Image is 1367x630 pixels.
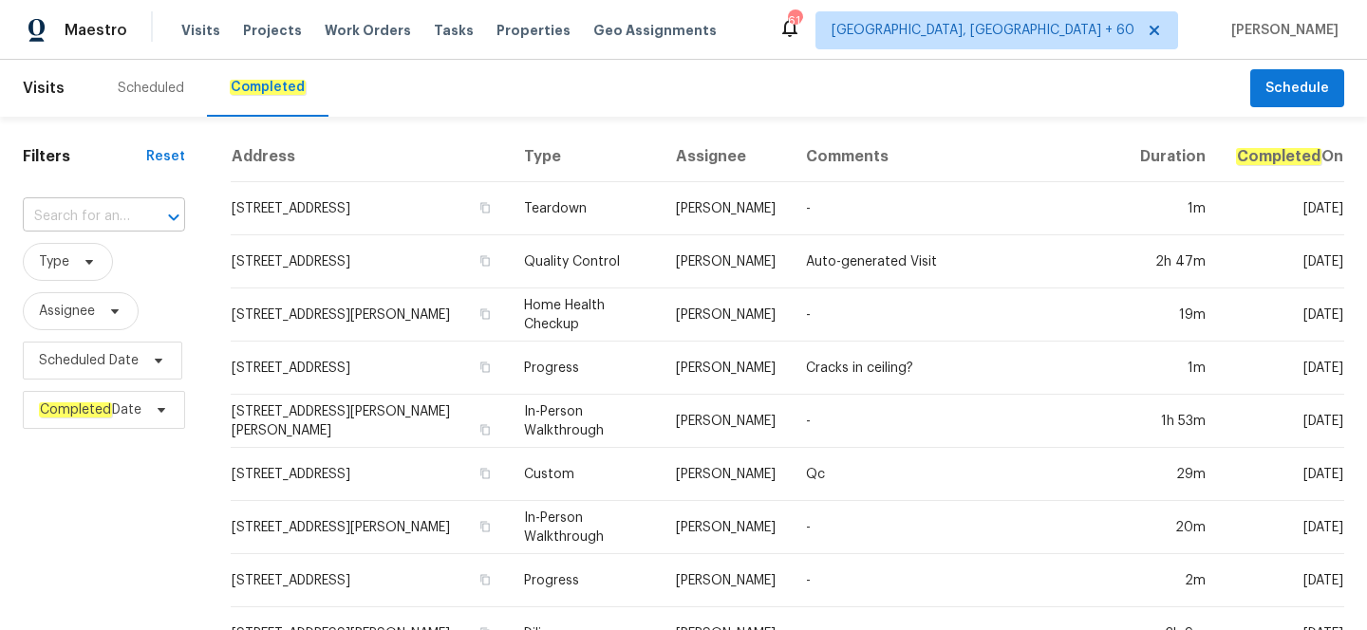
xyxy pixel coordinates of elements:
[509,288,661,342] td: Home Health Checkup
[832,21,1134,40] span: [GEOGRAPHIC_DATA], [GEOGRAPHIC_DATA] + 60
[791,554,1125,607] td: -
[1125,554,1221,607] td: 2m
[65,21,127,40] span: Maestro
[325,21,411,40] span: Work Orders
[39,252,69,271] span: Type
[1125,448,1221,501] td: 29m
[791,448,1125,501] td: Qc
[1125,132,1221,182] th: Duration
[791,235,1125,288] td: Auto-generated Visit
[146,147,185,166] div: Reset
[509,132,661,182] th: Type
[1125,501,1221,554] td: 20m
[477,199,494,216] button: Copy Address
[791,501,1125,554] td: -
[231,395,509,448] td: [STREET_ADDRESS][PERSON_NAME][PERSON_NAME]
[661,501,791,554] td: [PERSON_NAME]
[496,21,571,40] span: Properties
[1125,395,1221,448] td: 1h 53m
[593,21,717,40] span: Geo Assignments
[661,235,791,288] td: [PERSON_NAME]
[791,395,1125,448] td: -
[230,80,306,95] em: Completed
[1221,501,1344,554] td: [DATE]
[1125,235,1221,288] td: 2h 47m
[477,359,494,376] button: Copy Address
[1221,235,1344,288] td: [DATE]
[1221,342,1344,395] td: [DATE]
[509,501,661,554] td: In-Person Walkthrough
[661,395,791,448] td: [PERSON_NAME]
[1221,182,1344,235] td: [DATE]
[1125,288,1221,342] td: 19m
[509,182,661,235] td: Teardown
[791,342,1125,395] td: Cracks in ceiling?
[788,11,801,30] div: 614
[791,182,1125,235] td: -
[243,21,302,40] span: Projects
[509,395,661,448] td: In-Person Walkthrough
[231,501,509,554] td: [STREET_ADDRESS][PERSON_NAME]
[231,182,509,235] td: [STREET_ADDRESS]
[477,571,494,588] button: Copy Address
[509,342,661,395] td: Progress
[1250,69,1344,108] button: Schedule
[661,182,791,235] td: [PERSON_NAME]
[1125,182,1221,235] td: 1m
[477,252,494,269] button: Copy Address
[509,235,661,288] td: Quality Control
[231,235,509,288] td: [STREET_ADDRESS]
[509,554,661,607] td: Progress
[477,306,494,323] button: Copy Address
[23,147,146,166] h1: Filters
[1236,148,1321,165] em: Completed
[23,202,132,232] input: Search for an address...
[39,302,95,321] span: Assignee
[23,67,65,109] span: Visits
[1265,77,1329,101] span: Schedule
[1224,21,1339,40] span: [PERSON_NAME]
[477,518,494,535] button: Copy Address
[1221,448,1344,501] td: [DATE]
[477,465,494,482] button: Copy Address
[661,288,791,342] td: [PERSON_NAME]
[39,351,139,370] span: Scheduled Date
[791,132,1125,182] th: Comments
[509,448,661,501] td: Custom
[661,132,791,182] th: Assignee
[1221,288,1344,342] td: [DATE]
[160,204,187,231] button: Open
[39,402,112,417] em: Completed
[661,554,791,607] td: [PERSON_NAME]
[231,342,509,395] td: [STREET_ADDRESS]
[1221,132,1344,182] th: On
[1221,554,1344,607] td: [DATE]
[1125,342,1221,395] td: 1m
[661,448,791,501] td: [PERSON_NAME]
[791,288,1125,342] td: -
[118,79,184,98] div: Scheduled
[231,554,509,607] td: [STREET_ADDRESS]
[231,448,509,501] td: [STREET_ADDRESS]
[1221,395,1344,448] td: [DATE]
[231,132,509,182] th: Address
[231,288,509,342] td: [STREET_ADDRESS][PERSON_NAME]
[661,342,791,395] td: [PERSON_NAME]
[181,21,220,40] span: Visits
[434,24,474,37] span: Tasks
[39,400,141,419] span: Date
[477,421,494,438] button: Copy Address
